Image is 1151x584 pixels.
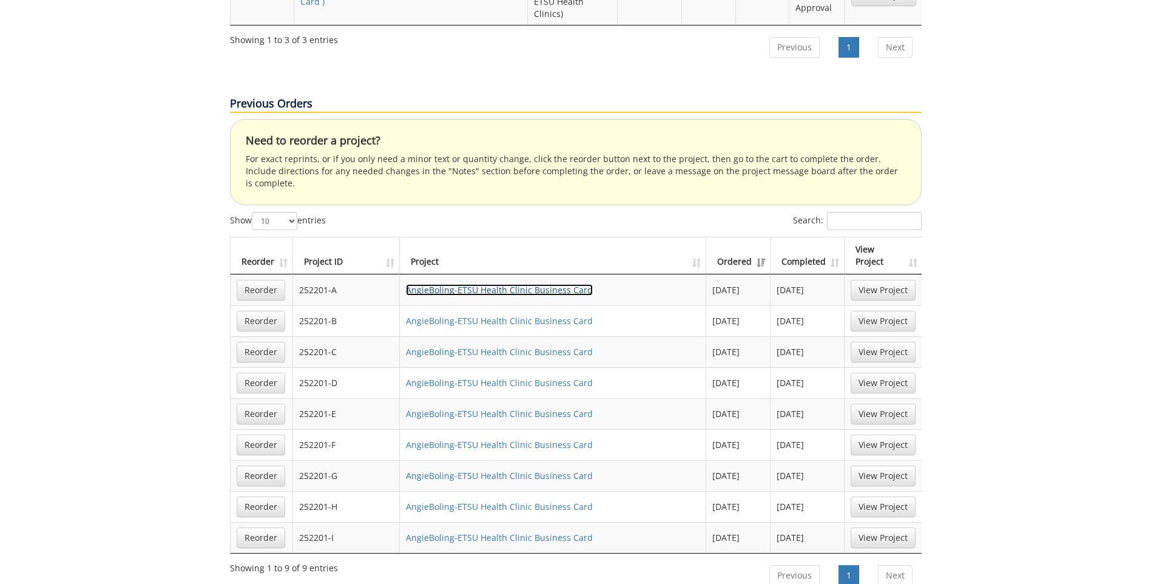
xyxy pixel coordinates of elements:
label: Search: [793,212,922,230]
a: AngieBoling-ETSU Health Clinic Business Card [406,408,593,419]
p: For exact reprints, or if you only need a minor text or quantity change, click the reorder button... [246,153,906,189]
a: AngieBoling-ETSU Health Clinic Business Card [406,346,593,358]
a: AngieBoling-ETSU Health Clinic Business Card [406,439,593,450]
a: View Project [851,466,916,486]
th: Project: activate to sort column ascending [400,237,706,274]
td: 252201-A [293,274,400,305]
a: AngieBoling-ETSU Health Clinic Business Card [406,501,593,512]
td: [DATE] [706,274,771,305]
a: Reorder [237,466,285,486]
td: [DATE] [771,460,845,491]
h4: Need to reorder a project? [246,135,906,147]
th: Project ID: activate to sort column ascending [293,237,400,274]
td: [DATE] [706,305,771,336]
a: View Project [851,528,916,548]
td: [DATE] [771,522,845,553]
td: [DATE] [771,305,845,336]
td: [DATE] [706,336,771,367]
td: [DATE] [706,460,771,491]
td: 252201-H [293,491,400,522]
a: Reorder [237,528,285,548]
a: 1 [839,37,859,58]
td: 252201-F [293,429,400,460]
td: [DATE] [771,429,845,460]
td: 252201-D [293,367,400,398]
td: [DATE] [706,429,771,460]
a: Previous [769,37,820,58]
td: 252201-E [293,398,400,429]
td: [DATE] [771,398,845,429]
td: [DATE] [706,398,771,429]
a: AngieBoling-ETSU Health Clinic Business Card [406,470,593,481]
a: View Project [851,342,916,362]
label: Show entries [230,212,326,230]
th: Ordered: activate to sort column ascending [706,237,771,274]
input: Search: [827,212,922,230]
td: [DATE] [771,367,845,398]
th: View Project: activate to sort column ascending [845,237,922,274]
td: [DATE] [706,491,771,522]
a: Reorder [237,311,285,331]
td: [DATE] [706,367,771,398]
td: [DATE] [771,491,845,522]
td: 252201-I [293,522,400,553]
a: Reorder [237,404,285,424]
td: 252201-B [293,305,400,336]
a: AngieBoling-ETSU Health Clinic Business Card [406,377,593,389]
td: [DATE] [771,336,845,367]
a: AngieBoling-ETSU Health Clinic Business Card [406,315,593,327]
a: AngieBoling-ETSU Health Clinic Business Card [406,284,593,296]
a: Next [878,37,913,58]
a: View Project [851,311,916,331]
div: Showing 1 to 3 of 3 entries [230,29,338,46]
p: Previous Orders [230,96,922,113]
a: View Project [851,280,916,300]
a: AngieBoling-ETSU Health Clinic Business Card [406,532,593,543]
a: Reorder [237,280,285,300]
th: Completed: activate to sort column ascending [771,237,845,274]
a: View Project [851,435,916,455]
select: Showentries [252,212,297,230]
td: [DATE] [706,522,771,553]
td: 252201-C [293,336,400,367]
a: Reorder [237,342,285,362]
a: View Project [851,373,916,393]
a: Reorder [237,435,285,455]
td: [DATE] [771,274,845,305]
a: Reorder [237,497,285,517]
a: View Project [851,404,916,424]
td: 252201-G [293,460,400,491]
a: View Project [851,497,916,517]
div: Showing 1 to 9 of 9 entries [230,557,338,574]
th: Reorder: activate to sort column ascending [231,237,293,274]
a: Reorder [237,373,285,393]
